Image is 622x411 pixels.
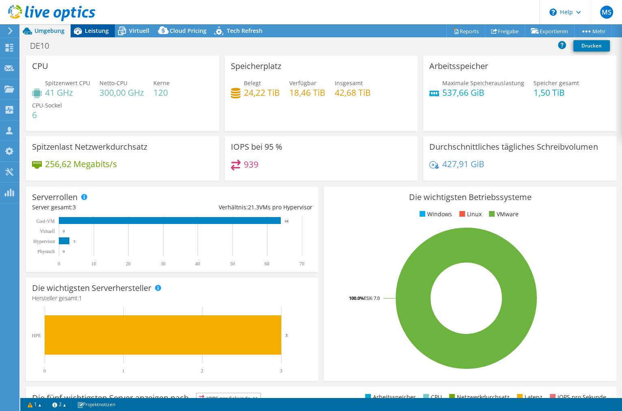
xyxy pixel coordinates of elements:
[34,27,65,34] span: Umgebung
[418,210,452,219] li: Windows
[285,333,288,338] text: 3
[32,142,147,151] h3: Spitzenlast Netzwerkdurchsatz
[129,27,149,34] span: Virtuell
[47,399,72,409] a: 2
[429,62,488,71] h3: Arbeitsspeicher
[330,193,610,202] h3: Die wichtigsten Betriebssysteme
[349,295,364,301] tspan: 100.0%
[231,62,281,71] h3: Speicherplatz
[285,219,289,223] text: 64
[91,261,96,267] text: 10
[442,88,524,97] h4: 537,66 GiB
[534,79,579,87] span: Speicher gesamt
[299,261,304,267] text: 70
[244,79,261,87] span: Belegt
[37,218,55,224] text: Gast-VM
[201,368,203,374] text: 2
[227,27,263,34] span: Tech Refresh
[99,88,144,97] h4: 300,00 GHz
[244,160,258,169] h4: 939
[244,88,280,97] h4: 24,22 TiB
[99,79,127,87] span: Netto-CPU
[32,62,48,71] h3: CPU
[32,284,151,293] h3: Die wichtigsten Serverhersteller
[32,193,77,202] h3: Serverrollen
[457,210,482,219] li: Linux
[429,142,598,151] h3: Durchschnittliches tägliches Schreibvolumen
[71,399,121,409] a: Projektnotizen
[32,203,172,212] div: Server gesamt:
[574,25,612,37] a: Mehr
[126,261,131,267] text: 20
[58,261,60,267] text: 0
[153,79,170,87] span: Kerne
[32,333,41,338] text: HPE
[26,41,62,50] h1: DE10
[231,142,282,151] h3: IOPS bei 95 %
[549,9,557,16] svg: \n
[45,159,117,168] h4: 256,62 Megabits/s
[43,368,46,374] text: 0
[196,393,260,403] span: IOPS pro Sekunde
[153,88,170,97] h4: 120
[534,88,579,97] h4: 1,50 TiB
[421,393,442,402] li: CPU
[442,79,524,87] span: Maximale Speicherauslastung
[364,295,380,301] tspan: ESXi 7.0
[280,368,282,374] text: 3
[73,203,76,211] span: 3
[33,239,55,244] text: Hypervisor
[22,399,47,409] a: 1
[485,25,525,37] a: Freigabe
[600,6,613,19] span: MS
[172,203,312,212] div: Verhältnis: VMs pro Hypervisor
[45,79,90,87] span: Spitzenwert CPU
[289,79,316,87] span: Verfügbar
[63,250,65,254] text: 0
[79,294,82,302] span: 1
[446,25,485,37] a: Reports
[289,88,325,97] h4: 18,46 TiB
[195,261,200,267] text: 40
[122,368,125,374] text: 1
[32,110,62,119] h4: 6
[63,229,65,233] text: 0
[230,261,235,267] text: 50
[85,27,109,34] span: Leistung
[37,249,55,254] text: Physisch
[45,88,90,97] h4: 41 GHz
[573,40,610,52] a: Drucken
[248,203,259,211] span: 21.3
[161,261,166,267] text: 30
[447,393,510,402] li: Netzwerkdurchsatz
[335,88,371,97] h4: 42,68 TiB
[515,393,542,402] li: Latenz
[442,159,484,168] h4: 427,91 GiB
[335,79,363,87] span: Insgesamt
[363,393,416,402] li: Arbeitsspeicher
[487,210,519,219] li: VMware
[548,393,606,402] li: IOPS pro Sekunde
[525,25,575,37] a: Exportieren
[170,27,207,34] span: Cloud Pricing
[32,101,62,109] span: CPU-Sockel
[40,228,55,234] text: Virtuell
[32,294,312,303] h4: Hersteller gesamt:
[73,239,75,243] text: 3
[265,261,269,267] text: 60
